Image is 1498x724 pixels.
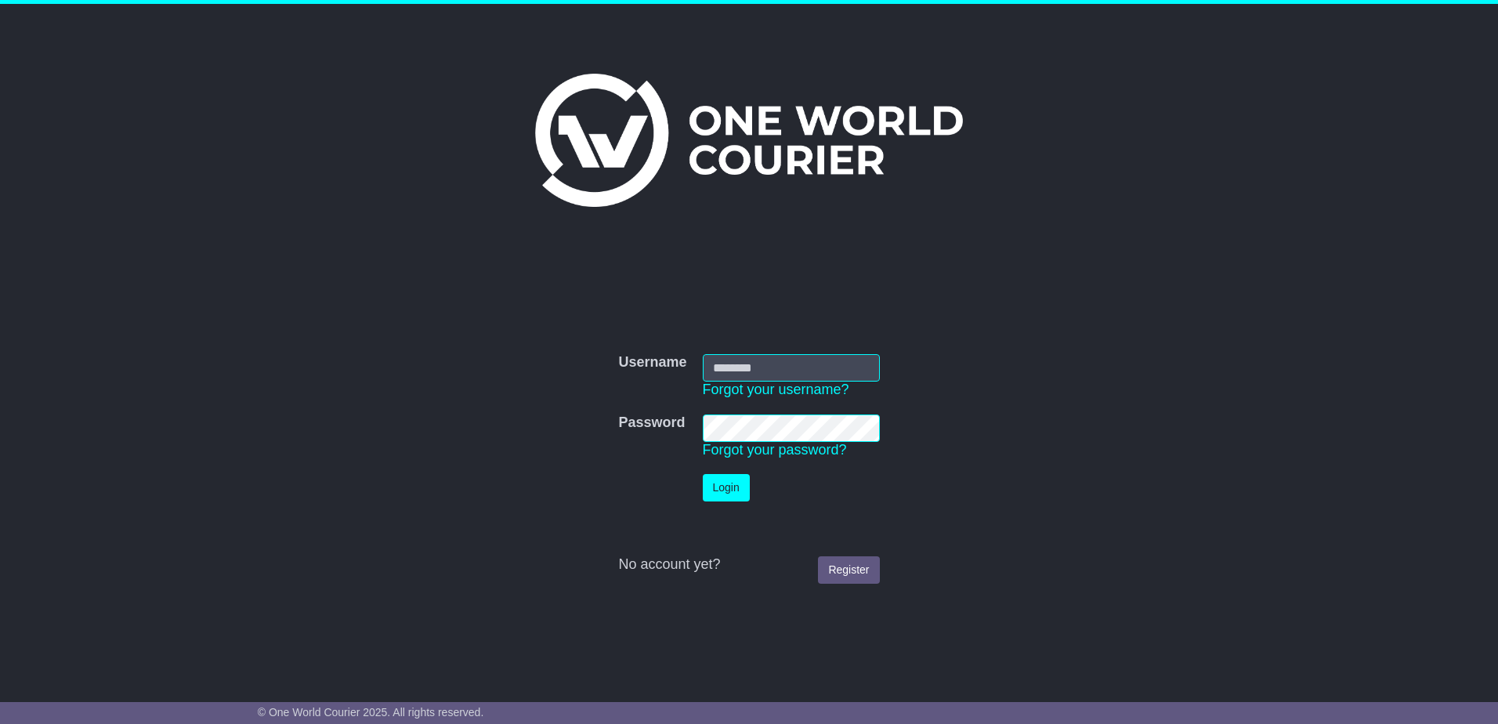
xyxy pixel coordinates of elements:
img: One World [535,74,963,207]
div: No account yet? [618,556,879,574]
a: Forgot your password? [703,442,847,458]
a: Forgot your username? [703,382,849,397]
button: Login [703,474,750,501]
label: Username [618,354,686,371]
label: Password [618,414,685,432]
span: © One World Courier 2025. All rights reserved. [258,706,484,719]
a: Register [818,556,879,584]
